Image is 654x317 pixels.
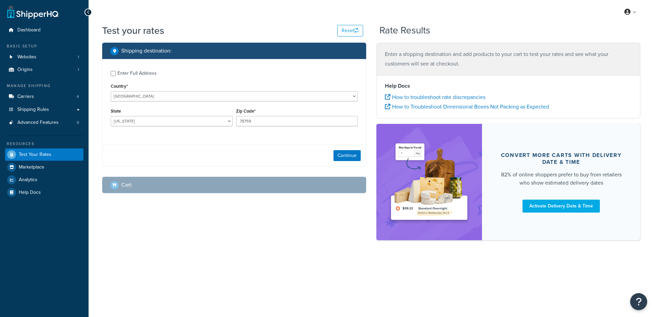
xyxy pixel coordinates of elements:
[78,67,79,73] span: 1
[5,43,83,49] div: Basic Setup
[523,200,600,213] a: Activate Delivery Date & Time
[78,54,79,60] span: 1
[5,174,83,186] a: Analytics
[5,90,83,103] a: Carriers4
[17,54,36,60] span: Websites
[333,150,361,161] button: Continue
[19,177,37,183] span: Analytics
[385,49,632,69] p: Enter a shipping destination and add products to your cart to test your rates and see what your c...
[121,48,172,54] h2: Shipping destination :
[5,103,83,116] a: Shipping Rules
[385,82,632,90] h4: Help Docs
[17,27,41,33] span: Dashboard
[5,116,83,129] li: Advanced Features
[5,141,83,147] div: Resources
[5,83,83,89] div: Manage Shipping
[17,94,34,100] span: Carriers
[5,116,83,129] a: Advanced Features0
[5,51,83,63] li: Websites
[77,94,79,100] span: 4
[5,24,83,37] a: Dashboard
[5,148,83,161] a: Test Your Rates
[118,69,157,78] div: Enter Full Address
[77,120,79,126] span: 0
[387,134,472,230] img: feature-image-ddt-36eae7f7280da8017bfb280eaccd9c446f90b1fe08728e4019434db127062ab4.png
[385,93,485,101] a: How to troubleshoot rate discrepancies
[5,51,83,63] a: Websites1
[19,152,51,158] span: Test Your Rates
[5,63,83,76] a: Origins1
[498,171,624,187] div: 82% of online shoppers prefer to buy from retailers who show estimated delivery dates
[17,67,33,73] span: Origins
[385,103,549,111] a: How to Troubleshoot Dimensional Boxes Not Packing as Expected
[17,107,49,113] span: Shipping Rules
[379,25,430,36] h2: Rate Results
[17,120,59,126] span: Advanced Features
[111,71,116,76] input: Enter Full Address
[5,186,83,199] a: Help Docs
[236,109,255,114] label: Zip Code*
[19,190,41,196] span: Help Docs
[111,109,121,114] label: State
[19,164,44,170] span: Marketplace
[498,152,624,165] div: Convert more carts with delivery date & time
[5,161,83,173] a: Marketplace
[121,182,133,188] h2: Cart :
[5,63,83,76] li: Origins
[102,24,164,37] h1: Test your rates
[111,84,128,89] label: Country*
[337,25,363,37] button: Reset
[630,293,647,310] button: Open Resource Center
[5,90,83,103] li: Carriers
